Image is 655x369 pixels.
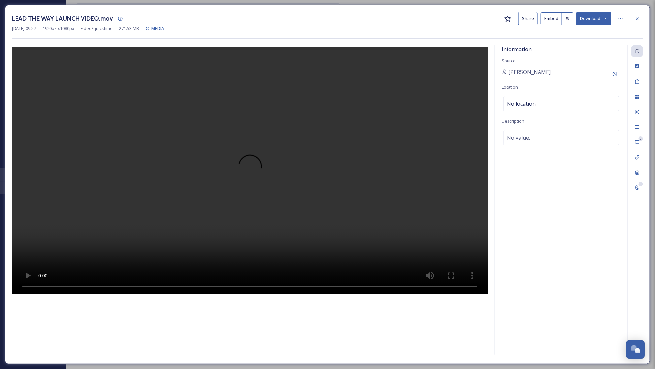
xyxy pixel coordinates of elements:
span: [PERSON_NAME] [508,68,551,76]
span: MEDIA [151,25,164,31]
span: No location [507,100,536,108]
h3: LEAD THE WAY LAUNCH VIDEO.mov [12,14,113,23]
div: 0 [639,182,643,186]
button: Download [576,12,611,25]
span: [DATE] 09:57 [12,25,36,32]
button: Open Chat [626,340,645,359]
span: 1920 px x 1080 px [43,25,74,32]
span: video/quicktime [81,25,113,32]
span: Source [502,58,516,64]
div: 0 [639,136,643,141]
span: No value. [507,134,530,142]
button: Share [518,12,538,25]
span: Information [502,46,532,53]
span: Description [502,118,524,124]
span: Location [502,84,518,90]
span: 271.53 MB [119,25,139,32]
button: Embed [541,12,562,25]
